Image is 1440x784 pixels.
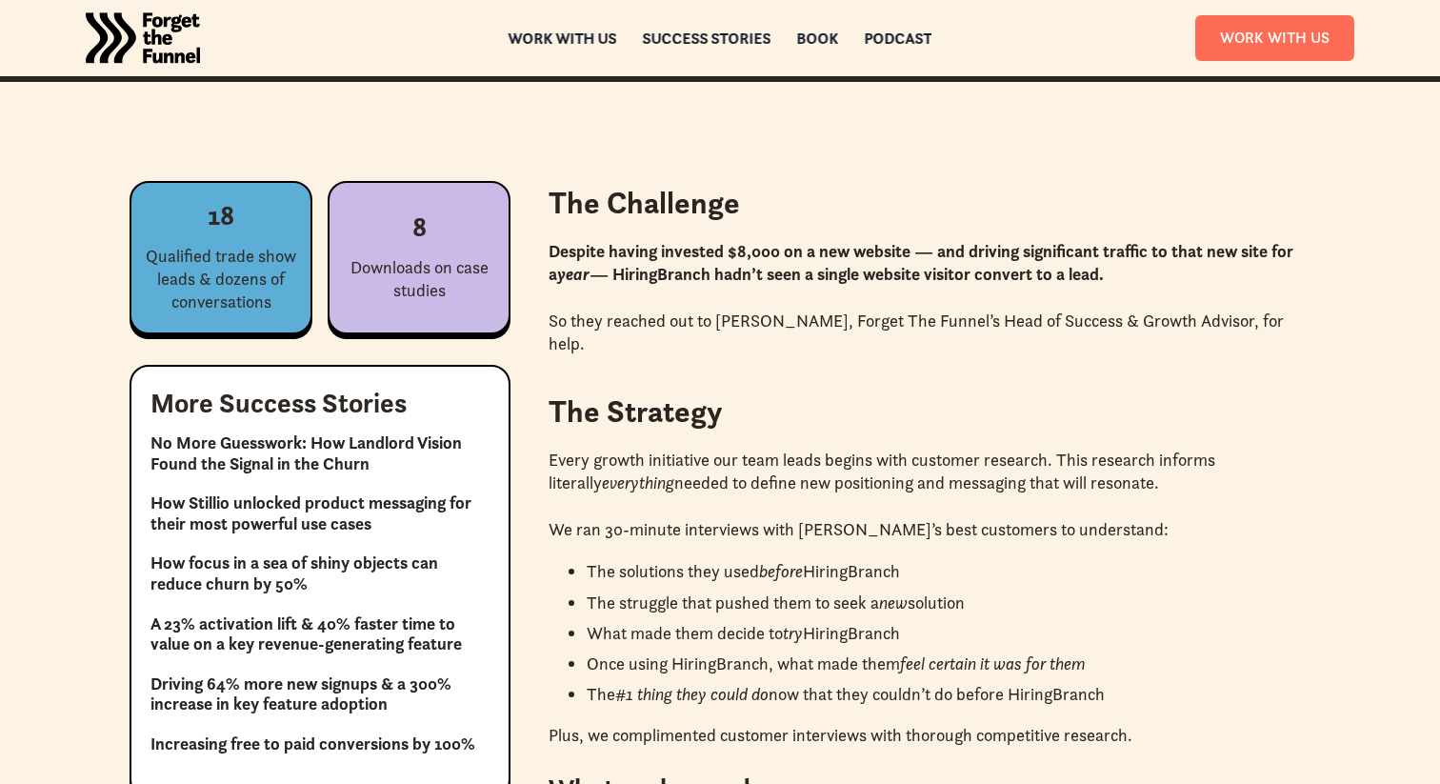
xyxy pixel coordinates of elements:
[549,495,1310,518] p: ‍
[549,287,1310,310] p: ‍
[150,493,490,533] a: How Stillio unlocked product messaging for their most powerful use cases
[549,181,1310,224] h2: The Challenge
[549,449,1310,495] p: Every growth initiative our team leads begins with customer research. This research informs liter...
[549,724,1310,747] p: Plus, we complimented customer interviews with thorough competitive research.
[865,31,932,45] a: Podcast
[509,31,617,45] a: Work with us
[797,31,839,45] a: Book
[587,653,1310,675] li: Once using HiringBranch, what made them
[587,622,1310,645] li: What made them decide to HiringBranch
[602,472,674,493] em: everything
[150,734,475,754] a: Increasing free to paid conversions by 100%
[587,683,1310,706] li: The now that they couldn’t do before HiringBranch
[412,213,427,241] h3: 8
[150,673,490,714] a: Driving 64% more new signups & a 300% increase in key feature adoption
[150,390,407,417] h3: More Success Stories
[759,560,803,582] em: before
[150,553,490,593] a: How focus in a sea of shiny objects can reduce churn by 50%
[549,310,1310,356] p: So they reached out to [PERSON_NAME], Forget The Funnel’s Head of Success & Growth Advisor, for h...
[587,560,1310,583] li: The solutions they used HiringBranch
[587,592,1310,614] li: The struggle that pushed them to seek a solution
[879,592,908,613] em: new
[643,31,771,45] a: Success Stories
[549,518,1310,541] p: We ran 30-minute interviews with [PERSON_NAME]’s best customers to understand:
[1195,15,1354,60] a: Work With Us
[549,390,1310,432] h2: The Strategy
[783,622,803,644] em: try
[337,256,501,302] div: Downloads on case studies
[557,263,590,285] em: year
[208,202,234,230] h3: 18
[615,683,769,705] em: #1 thing they could do
[139,245,303,313] div: Qualified trade show leads & dozens of conversations
[549,240,1293,285] strong: Despite having invested $8,000 on a new website — and driving significant traffic to that new sit...
[150,432,490,473] a: No More Guesswork: How Landlord Vision Found the Signal in the Churn
[150,613,490,654] a: A 23% activation lift & 40% faster time to value on a key revenue-generating feature
[549,747,1310,770] p: ‍
[900,653,1086,674] em: feel certain it was for them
